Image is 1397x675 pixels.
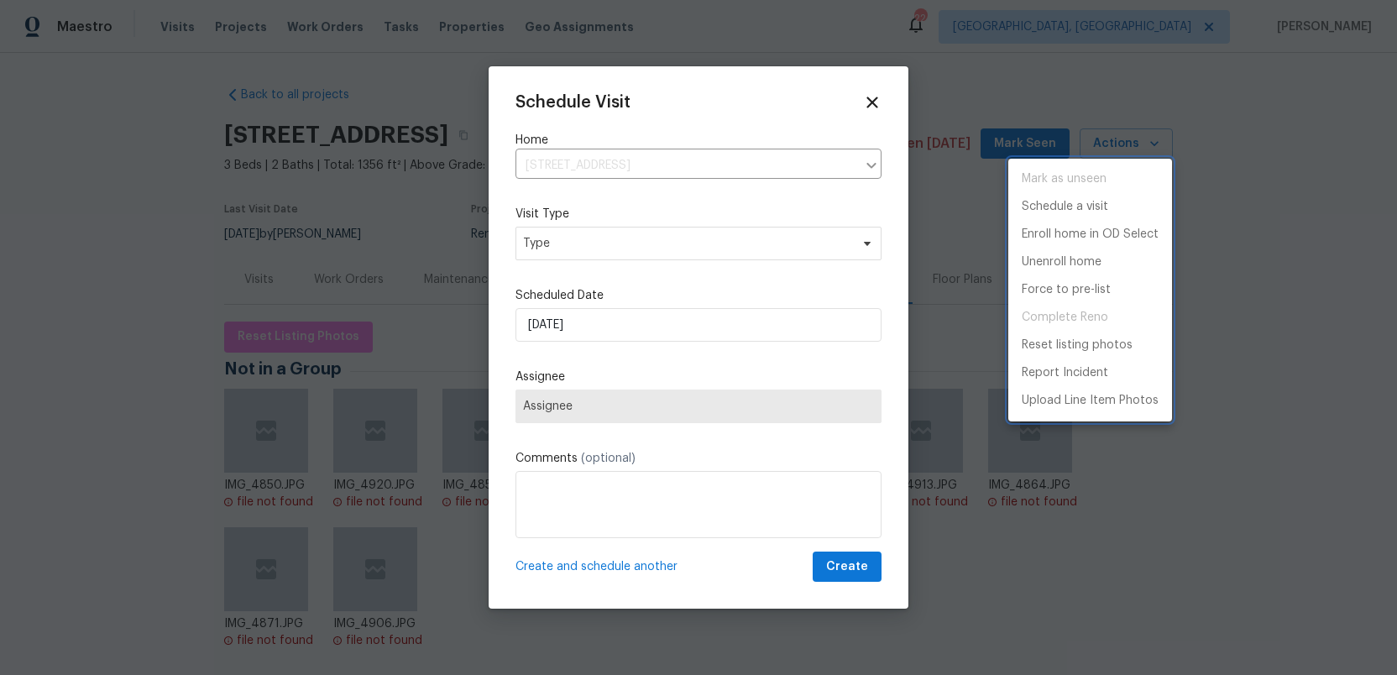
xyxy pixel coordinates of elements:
[1022,281,1111,299] p: Force to pre-list
[1022,392,1159,410] p: Upload Line Item Photos
[1022,337,1133,354] p: Reset listing photos
[1022,198,1108,216] p: Schedule a visit
[1022,364,1108,382] p: Report Incident
[1022,226,1159,243] p: Enroll home in OD Select
[1022,254,1101,271] p: Unenroll home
